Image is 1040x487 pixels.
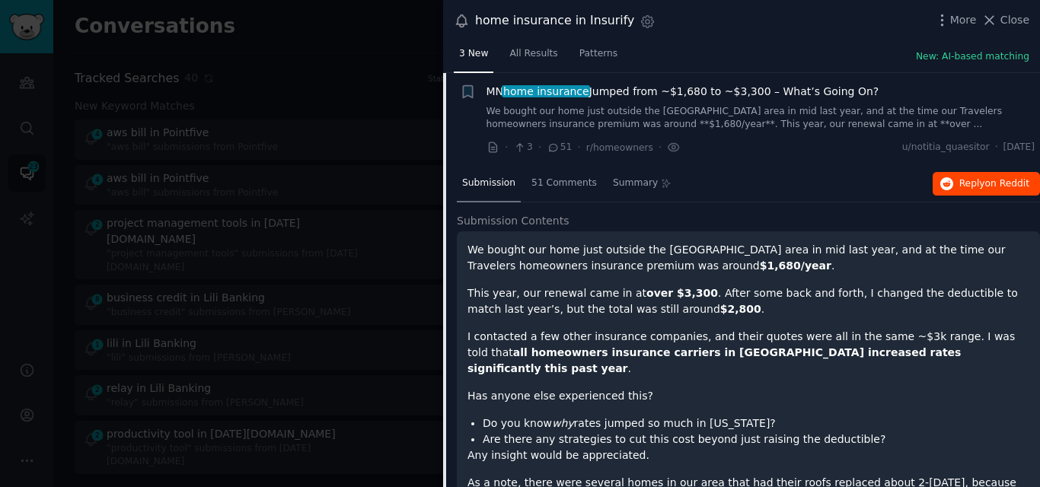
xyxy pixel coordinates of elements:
[467,285,1029,317] p: This year, our renewal came in at . After some back and forth, I changed the deductible to match ...
[1003,141,1035,154] span: [DATE]
[462,177,515,190] span: Submission
[509,47,557,61] span: All Results
[586,142,653,153] span: r/homeowners
[467,329,1029,377] p: I contacted a few other insurance companies, and their quotes were all in the same ~$3k range. I ...
[959,177,1029,191] span: Reply
[459,47,488,61] span: 3 New
[538,139,541,155] span: ·
[502,85,590,97] span: home insurance
[467,447,1029,463] p: Any insight would be appreciated.
[483,415,1029,431] li: Do you know rates jumped so much in [US_STATE]?
[646,287,718,299] strong: over $3,300
[613,177,658,190] span: Summary
[457,213,569,229] span: Submission Contents
[659,139,662,155] span: ·
[547,141,572,154] span: 51
[720,303,761,315] strong: $2,800
[467,346,961,374] strong: all homeowners insurance carriers in [GEOGRAPHIC_DATA] increased rates significantly this past year
[574,42,623,73] a: Patterns
[916,50,1029,64] button: New: AI-based matching
[579,47,617,61] span: Patterns
[933,172,1040,196] button: Replyon Reddit
[487,105,1035,132] a: We bought our home just outside the [GEOGRAPHIC_DATA] area in mid last year, and at the time our ...
[487,84,879,100] span: MN Jumped from ~$1,680 to ~$3,300 – What’s Going On?
[475,11,634,30] div: home insurance in Insurify
[934,12,977,28] button: More
[995,141,998,154] span: ·
[467,242,1029,274] p: We bought our home just outside the [GEOGRAPHIC_DATA] area in mid last year, and at the time our ...
[1000,12,1029,28] span: Close
[552,417,574,429] em: why
[504,42,563,73] a: All Results
[950,12,977,28] span: More
[487,84,879,100] a: MNhome insuranceJumped from ~$1,680 to ~$3,300 – What’s Going On?
[513,141,532,154] span: 3
[902,141,990,154] span: u/notitia_quaesitor
[505,139,508,155] span: ·
[483,431,1029,447] li: Are there any strategies to cut this cost beyond just raising the deductible?
[454,42,493,73] a: 3 New
[985,178,1029,189] span: on Reddit
[467,388,1029,404] p: Has anyone else experienced this?
[981,12,1029,28] button: Close
[531,177,597,190] span: 51 Comments
[577,139,580,155] span: ·
[760,259,831,272] strong: $1,680/year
